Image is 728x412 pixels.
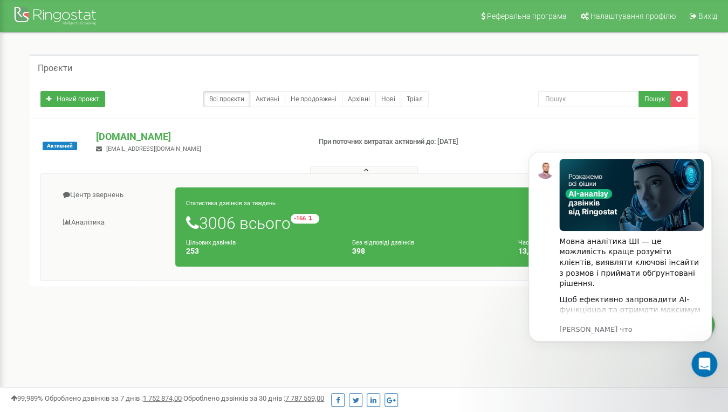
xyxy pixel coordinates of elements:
[96,130,301,144] p: [DOMAIN_NAME]
[401,91,429,107] a: Тріал
[186,239,236,246] small: Цільових дзвінків
[487,12,567,20] span: Реферальна програма
[698,12,717,20] span: Вихід
[538,91,640,107] input: Пошук
[38,64,72,73] h5: Проєкти
[203,91,250,107] a: Всі проєкти
[319,137,469,147] p: При поточних витратах активний до: [DATE]
[106,145,201,152] span: [EMAIL_ADDRESS][DOMAIN_NAME]
[375,91,401,107] a: Нові
[43,142,77,150] span: Активний
[40,91,105,107] a: Новий проєкт
[183,394,324,402] span: Оброблено дзвінків за 30 днів :
[590,12,676,20] span: Налаштування профілю
[291,214,319,224] small: -166
[186,214,668,232] h1: 3006 всього
[691,351,717,377] iframe: Intercom live chat
[638,91,671,107] button: Пошук
[285,394,324,402] u: 7 787 559,00
[352,247,502,255] h4: 398
[285,91,342,107] a: Не продовжені
[49,210,176,236] a: Аналiтика
[186,247,336,255] h4: 253
[342,91,376,107] a: Архівні
[186,200,276,207] small: Статистика дзвінків за тиждень
[45,394,182,402] span: Оброблено дзвінків за 7 днів :
[143,394,182,402] u: 1 752 874,00
[250,91,285,107] a: Активні
[11,394,43,402] span: 99,989%
[352,239,414,246] small: Без відповіді дзвінків
[49,182,176,208] a: Центр звернень
[512,136,728,383] iframe: Intercom notifications сообщение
